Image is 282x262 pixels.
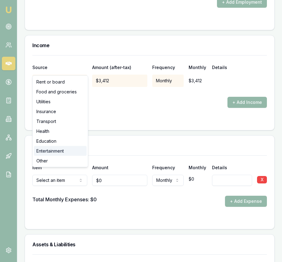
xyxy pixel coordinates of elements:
span: Entertainment [36,148,64,154]
span: Health [36,128,49,134]
span: Transport [36,118,56,125]
span: Other [36,158,48,164]
span: Insurance [36,108,56,115]
span: Utilities [36,99,51,105]
span: Rent or board [36,79,65,85]
span: Food and groceries [36,89,77,95]
span: Education [36,138,56,144]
